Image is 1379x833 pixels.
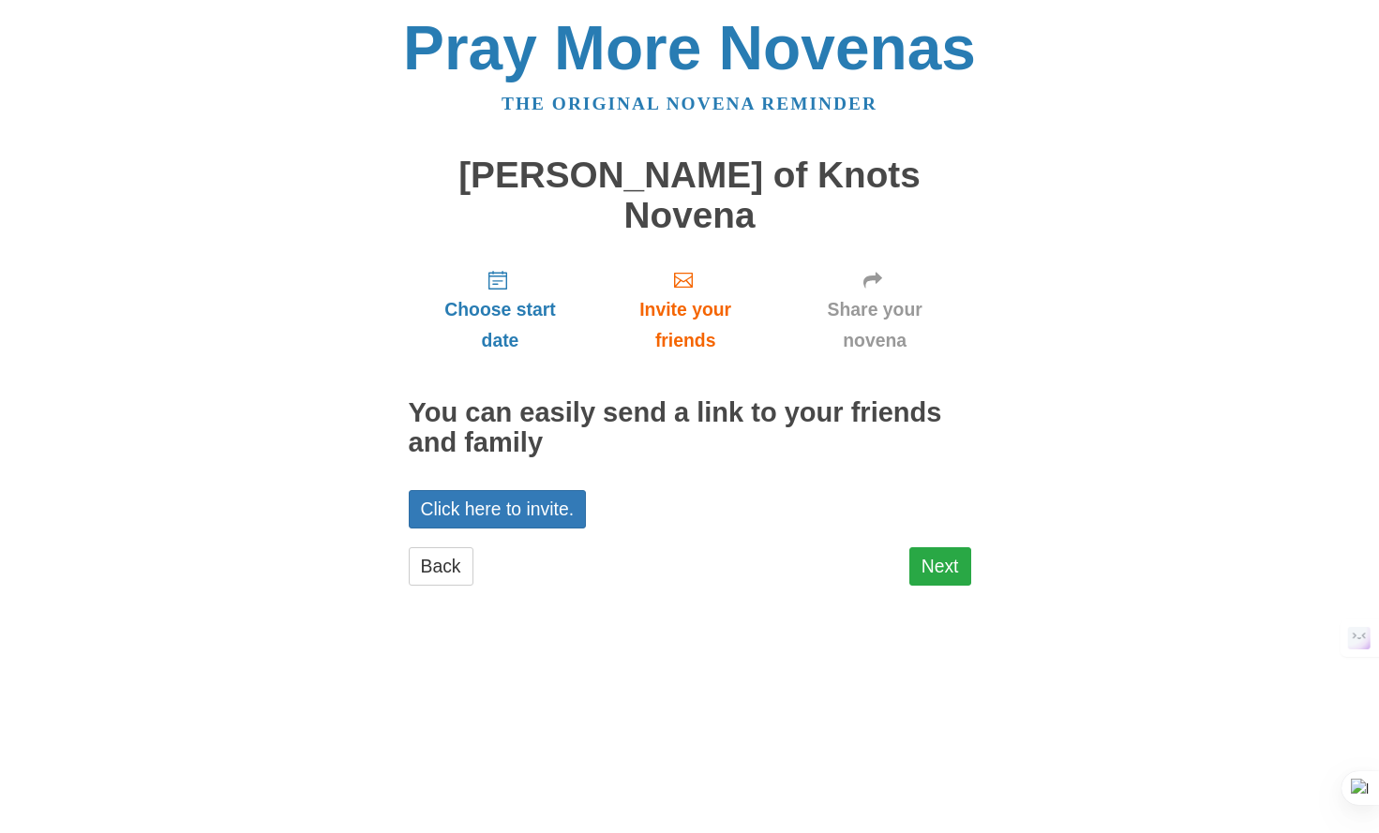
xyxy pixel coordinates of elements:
a: Click here to invite. [409,490,587,528]
a: The original novena reminder [502,94,877,113]
a: Pray More Novenas [403,13,976,82]
span: Invite your friends [610,294,759,356]
a: Next [909,547,971,586]
h1: [PERSON_NAME] of Knots Novena [409,156,971,235]
h2: You can easily send a link to your friends and family [409,398,971,458]
a: Back [409,547,473,586]
span: Choose start date [427,294,574,356]
a: Invite your friends [592,254,778,365]
a: Choose start date [409,254,592,365]
span: Share your novena [798,294,952,356]
a: Share your novena [779,254,971,365]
